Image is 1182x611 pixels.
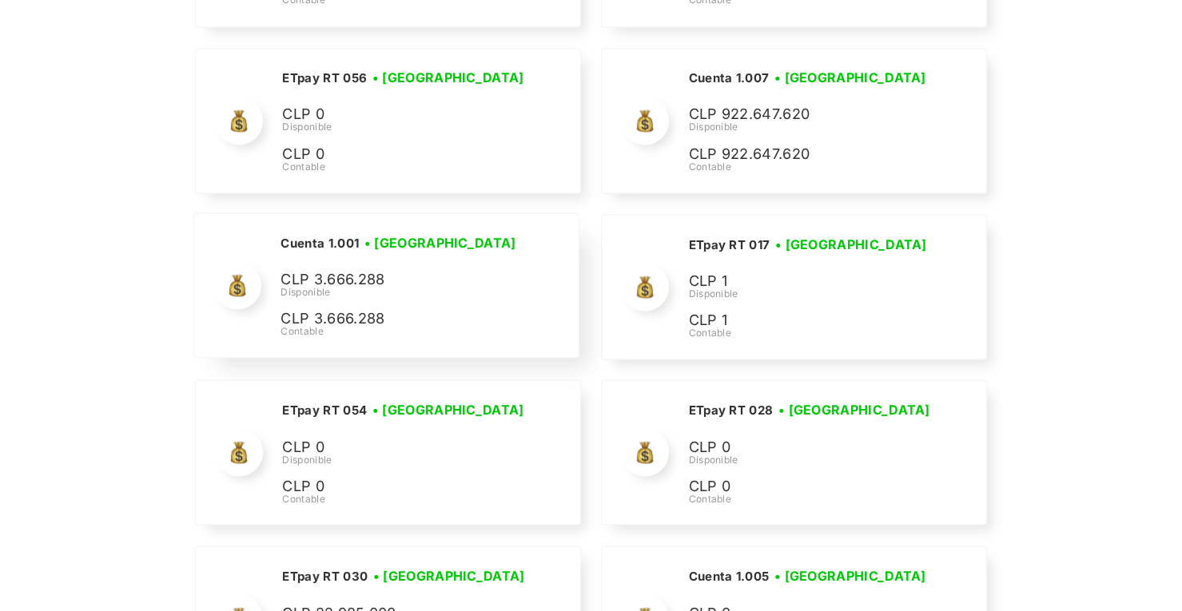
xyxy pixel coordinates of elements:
[688,286,932,300] div: Disponible
[282,435,522,458] p: CLP 0
[688,269,928,292] p: CLP 1
[281,323,521,338] div: Contable
[688,474,928,498] p: CLP 0
[778,399,930,419] h3: • [GEOGRAPHIC_DATA]
[282,491,529,506] div: Contable
[281,235,359,251] h2: Cuenta 1.001
[282,103,522,126] p: CLP 0
[282,120,529,134] div: Disponible
[774,68,926,87] h3: • [GEOGRAPHIC_DATA]
[688,402,773,418] h2: ETpay RT 028
[688,159,931,173] div: Contable
[282,159,529,173] div: Contable
[688,325,932,339] div: Contable
[775,234,927,253] h3: • [GEOGRAPHIC_DATA]
[688,308,928,331] p: CLP 1
[373,565,525,585] h3: • [GEOGRAPHIC_DATA]
[688,120,931,134] div: Disponible
[281,268,520,291] p: CLP 3.666.288
[688,452,935,466] div: Disponible
[372,68,524,87] h3: • [GEOGRAPHIC_DATA]
[688,142,928,165] p: CLP 922.647.620
[282,452,529,466] div: Disponible
[282,402,367,418] h2: ETpay RT 054
[282,568,368,584] h2: ETpay RT 030
[688,236,770,252] h2: ETpay RT 017
[372,399,524,419] h3: • [GEOGRAPHIC_DATA]
[282,142,522,165] p: CLP 0
[688,103,928,126] p: CLP 922.647.620
[688,568,769,584] h2: Cuenta 1.005
[688,70,769,86] h2: Cuenta 1.007
[281,284,521,299] div: Disponible
[282,474,522,498] p: CLP 0
[282,70,367,86] h2: ETpay RT 056
[688,435,928,458] p: CLP 0
[774,565,926,585] h3: • [GEOGRAPHIC_DATA]
[688,491,935,506] div: Contable
[281,307,520,330] p: CLP 3.666.288
[364,232,516,252] h3: • [GEOGRAPHIC_DATA]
